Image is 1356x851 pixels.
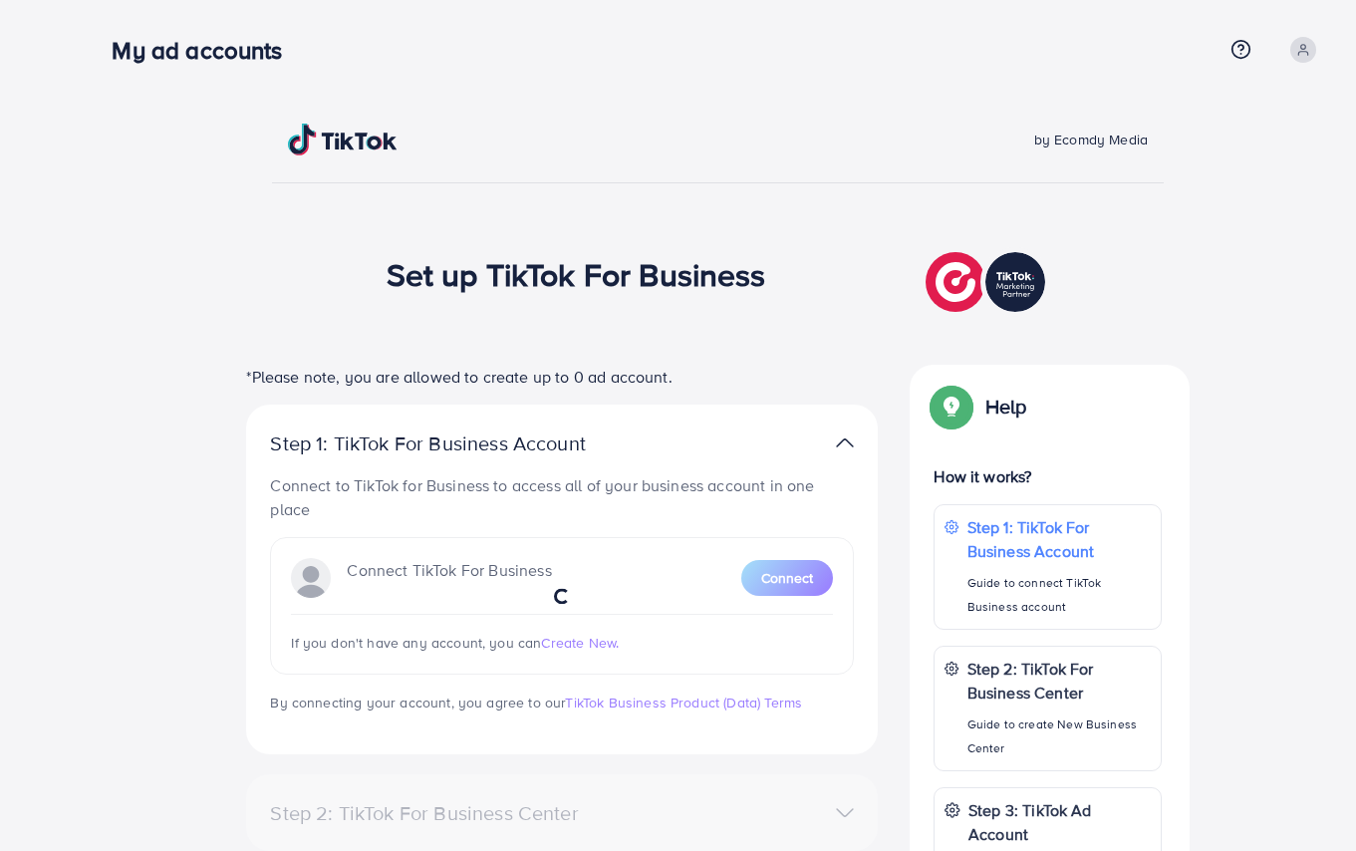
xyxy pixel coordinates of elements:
p: Guide to connect TikTok Business account [967,571,1151,619]
p: How it works? [934,464,1161,488]
img: TikTok [288,124,398,155]
p: Step 1: TikTok For Business Account [270,431,649,455]
img: Popup guide [934,389,969,425]
h3: My ad accounts [112,36,298,65]
p: Guide to create New Business Center [967,712,1151,760]
img: TikTok partner [926,247,1050,317]
span: by Ecomdy Media [1034,130,1148,149]
img: TikTok partner [836,428,854,457]
p: *Please note, you are allowed to create up to 0 ad account. [246,365,878,389]
p: Step 1: TikTok For Business Account [967,515,1151,563]
p: Step 2: TikTok For Business Center [967,657,1151,705]
h1: Set up TikTok For Business [387,255,766,293]
p: Help [985,395,1027,419]
p: Step 3: TikTok Ad Account [968,798,1151,846]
